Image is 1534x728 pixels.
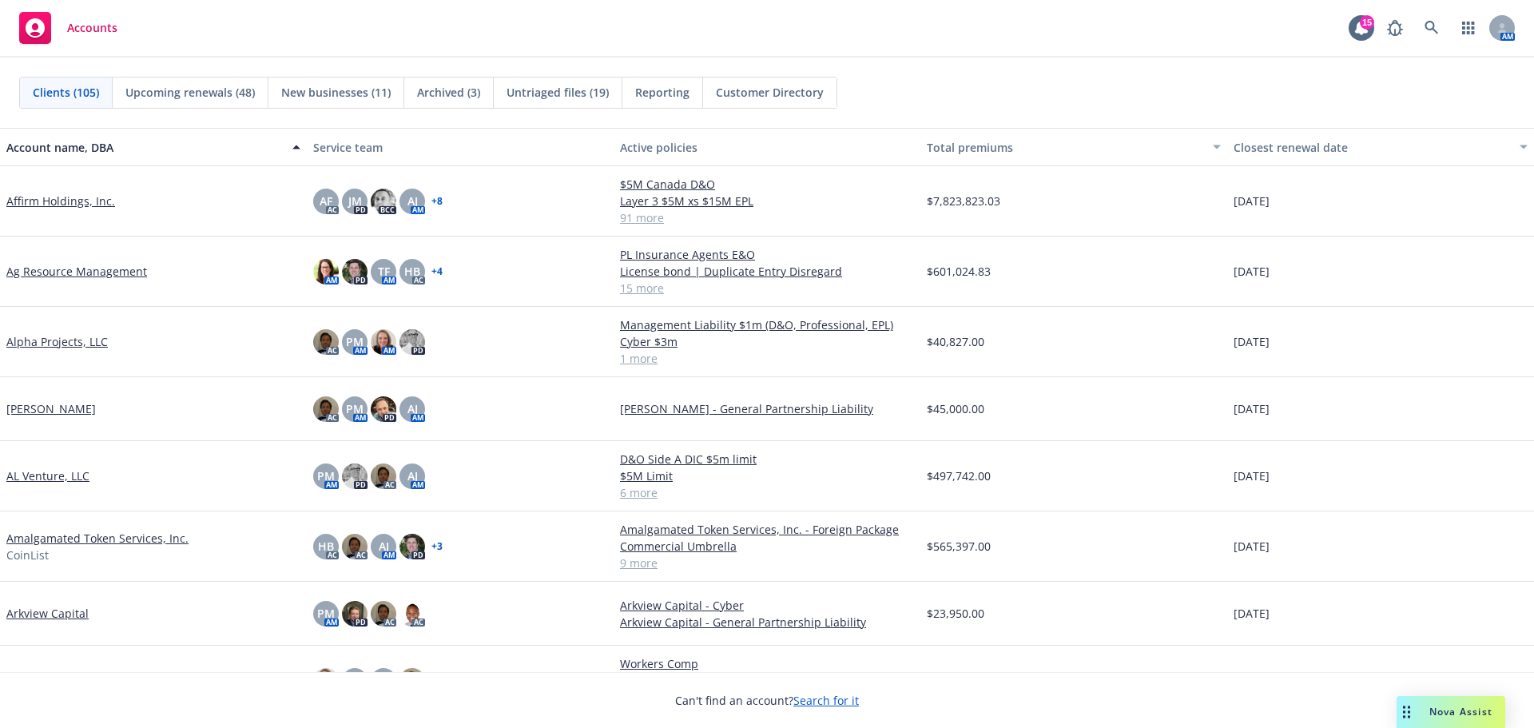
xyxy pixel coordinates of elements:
[620,350,914,367] a: 1 more
[620,209,914,226] a: 91 more
[417,84,480,101] span: Archived (3)
[407,193,418,209] span: AJ
[620,246,914,263] a: PL Insurance Agents E&O
[1429,705,1492,718] span: Nova Assist
[620,451,914,467] a: D&O Side A DIC $5m limit
[620,555,914,571] a: 9 more
[342,534,368,559] img: photo
[342,601,368,627] img: photo
[313,668,339,694] img: photo
[346,333,364,350] span: PM
[620,400,914,417] a: [PERSON_NAME] - General Partnership Liability
[507,84,609,101] span: Untriaged files (19)
[620,538,914,555] a: Commercial Umbrella
[620,467,914,484] a: $5M Limit
[404,263,420,280] span: HB
[342,463,368,489] img: photo
[1234,263,1270,280] span: [DATE]
[67,22,117,34] span: Accounts
[1234,467,1270,484] span: [DATE]
[6,605,89,622] a: Arkview Capital
[342,259,368,284] img: photo
[620,655,914,672] a: Workers Comp
[313,396,339,422] img: photo
[399,601,425,627] img: photo
[1234,400,1270,417] span: [DATE]
[399,329,425,355] img: photo
[927,263,991,280] span: $601,024.83
[620,333,914,350] a: Cyber $3m
[313,259,339,284] img: photo
[318,538,334,555] span: HB
[371,396,396,422] img: photo
[620,521,914,538] a: Amalgamated Token Services, Inc. - Foreign Package
[675,692,859,709] span: Can't find an account?
[1379,12,1411,44] a: Report a Bug
[125,84,255,101] span: Upcoming renewals (48)
[1397,696,1417,728] div: Drag to move
[620,597,914,614] a: Arkview Capital - Cyber
[1227,128,1534,166] button: Closest renewal date
[1234,139,1510,156] div: Closest renewal date
[1234,538,1270,555] span: [DATE]
[313,329,339,355] img: photo
[281,84,391,101] span: New businesses (11)
[399,668,425,694] img: photo
[620,263,914,280] a: License bond | Duplicate Entry Disregard
[348,193,362,209] span: JM
[33,84,99,101] span: Clients (105)
[793,693,859,708] a: Search for it
[431,197,443,206] a: + 8
[927,193,1000,209] span: $7,823,823.03
[6,530,189,547] a: Amalgamated Token Services, Inc.
[620,193,914,209] a: Layer 3 $5M xs $15M EPL
[431,267,443,276] a: + 4
[927,400,984,417] span: $45,000.00
[620,280,914,296] a: 15 more
[317,605,335,622] span: PM
[431,542,443,551] a: + 3
[6,547,49,563] span: CoinList
[346,400,364,417] span: PM
[378,263,390,280] span: TF
[407,467,418,484] span: AJ
[927,333,984,350] span: $40,827.00
[1234,605,1270,622] span: [DATE]
[313,139,607,156] div: Service team
[13,6,124,50] a: Accounts
[927,538,991,555] span: $565,397.00
[6,333,108,350] a: Alpha Projects, LLC
[1360,15,1374,30] div: 15
[635,84,690,101] span: Reporting
[6,193,115,209] a: Affirm Holdings, Inc.
[371,463,396,489] img: photo
[620,176,914,193] a: $5M Canada D&O
[620,139,914,156] div: Active policies
[6,400,96,417] a: [PERSON_NAME]
[407,400,418,417] span: AJ
[6,139,283,156] div: Account name, DBA
[927,467,991,484] span: $497,742.00
[371,601,396,627] img: photo
[1234,193,1270,209] span: [DATE]
[317,467,335,484] span: PM
[371,329,396,355] img: photo
[1416,12,1448,44] a: Search
[1453,12,1484,44] a: Switch app
[716,84,824,101] span: Customer Directory
[620,484,914,501] a: 6 more
[1234,333,1270,350] span: [DATE]
[6,467,89,484] a: AL Venture, LLC
[307,128,614,166] button: Service team
[927,139,1203,156] div: Total premiums
[379,538,389,555] span: AJ
[620,316,914,333] a: Management Liability $1m (D&O, Professional, EPL)
[320,193,332,209] span: AF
